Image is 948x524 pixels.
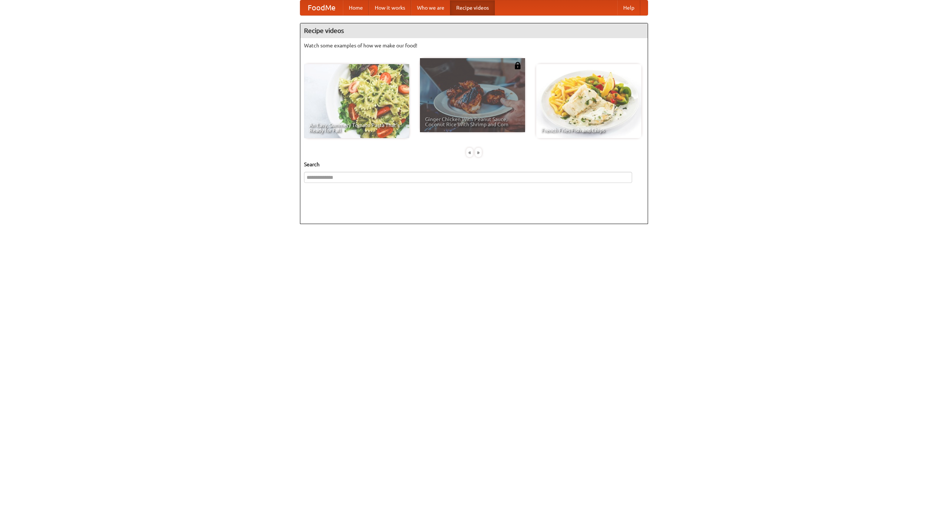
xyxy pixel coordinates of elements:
[304,42,644,49] p: Watch some examples of how we make our food!
[304,64,409,138] a: An Easy, Summery Tomato Pasta That's Ready for Fall
[466,148,473,157] div: «
[536,64,641,138] a: French Fries Fish and Chips
[309,123,404,133] span: An Easy, Summery Tomato Pasta That's Ready for Fall
[300,0,343,15] a: FoodMe
[475,148,482,157] div: »
[541,128,636,133] span: French Fries Fish and Chips
[514,62,521,69] img: 483408.png
[450,0,495,15] a: Recipe videos
[304,161,644,168] h5: Search
[300,23,648,38] h4: Recipe videos
[617,0,640,15] a: Help
[369,0,411,15] a: How it works
[343,0,369,15] a: Home
[411,0,450,15] a: Who we are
